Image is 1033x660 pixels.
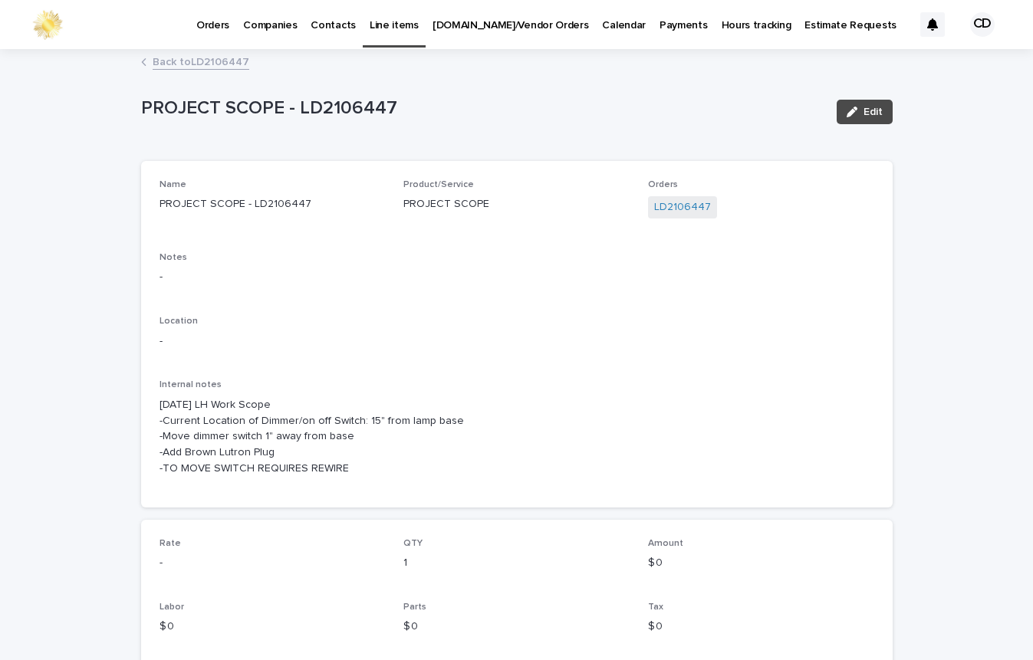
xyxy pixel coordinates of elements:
[648,539,683,548] span: Amount
[160,555,386,571] p: -
[153,52,249,70] a: Back toLD2106447
[160,603,184,612] span: Labor
[654,199,711,215] a: LD2106447
[970,12,995,37] div: CD
[160,180,186,189] span: Name
[403,555,630,571] p: 1
[648,555,874,571] p: $ 0
[160,317,198,326] span: Location
[31,9,64,40] img: 0ffKfDbyRa2Iv8hnaAqg
[160,380,222,389] span: Internal notes
[403,196,630,212] p: PROJECT SCOPE
[160,333,386,350] p: -
[403,180,474,189] span: Product/Service
[160,397,874,477] p: [DATE] LH Work Scope -Current Location of Dimmer/on off Switch: 15" from lamp base -Move dimmer s...
[837,100,893,124] button: Edit
[648,619,874,635] p: $ 0
[160,253,187,262] span: Notes
[160,196,386,212] p: PROJECT SCOPE - LD2106447
[141,97,824,120] p: PROJECT SCOPE - LD2106447
[403,603,426,612] span: Parts
[648,180,678,189] span: Orders
[160,539,181,548] span: Rate
[403,539,423,548] span: QTY
[160,269,874,285] p: -
[403,619,630,635] p: $ 0
[160,619,386,635] p: $ 0
[648,603,663,612] span: Tax
[864,107,883,117] span: Edit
